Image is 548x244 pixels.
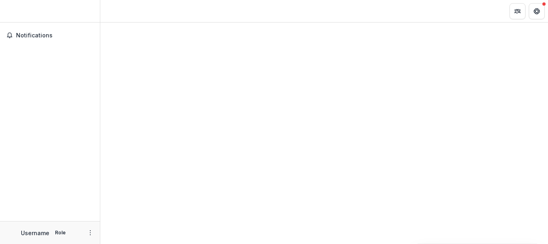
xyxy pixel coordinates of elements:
span: Notifications [16,32,93,39]
button: Notifications [3,29,97,42]
button: Get Help [529,3,545,19]
button: Partners [509,3,526,19]
button: More [85,228,95,238]
p: Role [53,229,68,236]
p: Username [21,229,49,237]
